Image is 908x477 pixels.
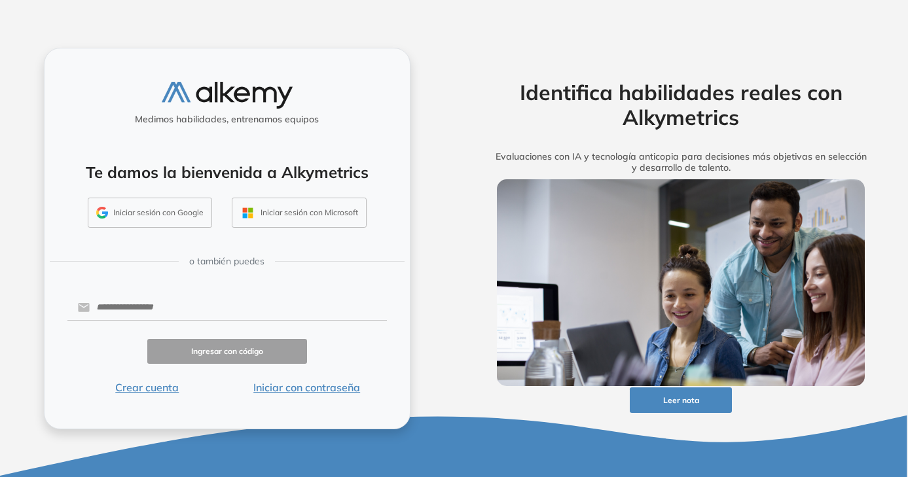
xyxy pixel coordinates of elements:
h5: Medimos habilidades, entrenamos equipos [50,114,405,125]
img: GMAIL_ICON [96,207,108,219]
span: o también puedes [189,255,264,268]
img: OUTLOOK_ICON [240,205,255,221]
h4: Te damos la bienvenida a Alkymetrics [62,163,393,182]
img: logo-alkemy [162,82,293,109]
h5: Evaluaciones con IA y tecnología anticopia para decisiones más objetivas en selección y desarroll... [477,151,885,173]
h2: Identifica habilidades reales con Alkymetrics [477,80,885,130]
button: Crear cuenta [67,380,227,395]
img: img-more-info [497,179,865,386]
button: Iniciar con contraseña [227,380,387,395]
button: Iniciar sesión con Microsoft [232,198,367,228]
button: Ingresar con código [147,339,307,364]
button: Leer nota [630,387,732,413]
button: Iniciar sesión con Google [88,198,212,228]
